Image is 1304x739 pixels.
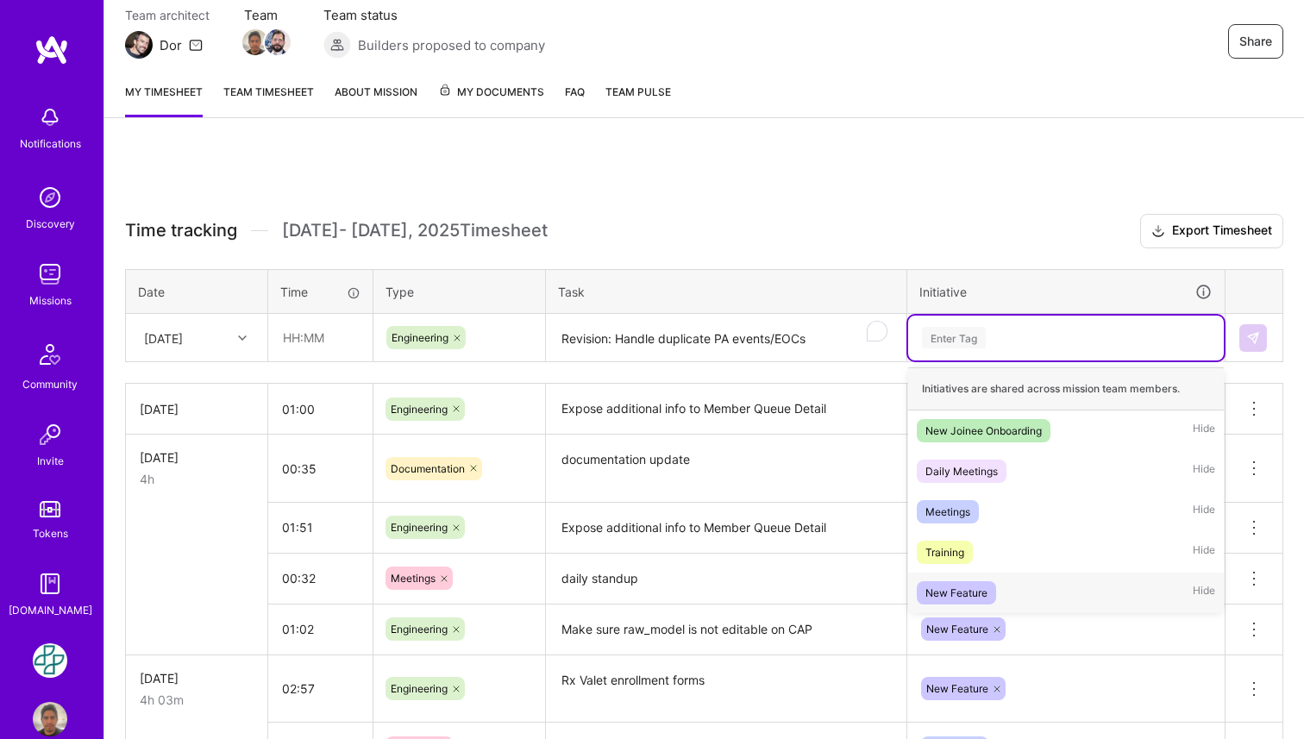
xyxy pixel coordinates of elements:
a: Team Member Avatar [266,28,289,57]
a: My timesheet [125,83,203,117]
img: Counter Health: Team for Counter Health [33,643,67,678]
th: Date [126,269,268,314]
span: Team status [323,6,545,24]
div: Time [280,283,360,301]
span: Engineering [392,331,448,344]
input: HH:MM [268,504,373,550]
span: Engineering [391,521,448,534]
button: Export Timesheet [1140,214,1283,248]
a: Team Pulse [605,83,671,117]
img: Invite [33,417,67,452]
span: Engineering [391,623,448,636]
input: HH:MM [268,606,373,652]
span: Meetings [391,572,436,585]
input: HH:MM [268,555,373,601]
th: Type [373,269,546,314]
span: Hide [1193,419,1215,442]
i: icon Mail [189,38,203,52]
a: FAQ [565,83,585,117]
a: User Avatar [28,702,72,736]
div: [DATE] [144,329,183,347]
span: Engineering [391,682,448,695]
img: Builders proposed to company [323,31,351,59]
a: My Documents [438,83,544,117]
div: Initiative [919,282,1213,302]
div: Daily Meetings [925,462,998,480]
div: Meetings [925,503,970,521]
div: [DATE] [140,669,254,687]
div: Missions [29,291,72,310]
i: icon Download [1151,222,1165,241]
img: Community [29,334,71,375]
span: Team architect [125,6,210,24]
button: Share [1228,24,1283,59]
textarea: Rx Valet enrollment forms [548,657,905,722]
img: teamwork [33,257,67,291]
div: Dor [160,36,182,54]
span: Share [1239,33,1272,50]
span: Builders proposed to company [358,36,545,54]
div: Discovery [26,215,75,233]
span: [DATE] - [DATE] , 2025 Timesheet [282,220,548,241]
img: tokens [40,501,60,517]
div: Invite [37,452,64,470]
a: Counter Health: Team for Counter Health [28,643,72,678]
span: Hide [1193,460,1215,483]
img: Team Architect [125,31,153,59]
img: guide book [33,567,67,601]
div: 4h [140,470,254,488]
textarea: daily standup [548,555,905,603]
span: Hide [1193,500,1215,523]
input: HH:MM [268,446,373,492]
a: About Mission [335,83,417,117]
div: Tokens [33,524,68,542]
div: Notifications [20,135,81,153]
span: Documentation [391,462,465,475]
img: bell [33,100,67,135]
span: Team Pulse [605,85,671,98]
span: New Feature [926,623,988,636]
img: discovery [33,180,67,215]
span: Time tracking [125,220,237,241]
span: Team [244,6,289,24]
input: HH:MM [268,666,373,711]
span: Hide [1193,541,1215,564]
div: New Joinee Onboarding [925,422,1042,440]
a: Team timesheet [223,83,314,117]
div: [DOMAIN_NAME] [9,601,92,619]
img: logo [34,34,69,66]
div: Community [22,375,78,393]
img: Team Member Avatar [242,29,268,55]
span: New Feature [926,682,988,695]
span: My Documents [438,83,544,102]
textarea: Make sure raw_model is not editable on CAP [548,606,905,654]
textarea: Expose additional info to Member Queue Detail [548,504,905,552]
a: Team Member Avatar [244,28,266,57]
textarea: Expose additional info to Member Queue Detail [548,385,905,433]
th: Task [546,269,907,314]
div: [DATE] [140,448,254,467]
div: Enter Tag [922,324,986,351]
span: Hide [1193,581,1215,604]
textarea: documentation update [548,436,905,501]
img: Team Member Avatar [265,29,291,55]
div: 4h 03m [140,691,254,709]
i: icon Chevron [238,334,247,342]
div: [DATE] [140,400,254,418]
input: HH:MM [268,386,373,432]
div: Initiatives are shared across mission team members. [908,367,1224,410]
img: Submit [1246,331,1260,345]
span: Engineering [391,403,448,416]
img: User Avatar [33,702,67,736]
textarea: To enrich screen reader interactions, please activate Accessibility in Grammarly extension settings [548,316,905,361]
div: New Feature [925,584,987,602]
div: Training [925,543,964,561]
input: HH:MM [269,315,372,360]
